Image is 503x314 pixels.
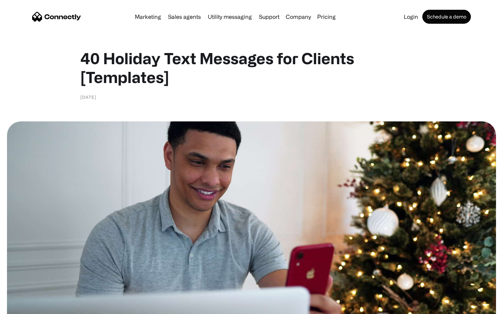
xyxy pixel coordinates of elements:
h1: 40 Holiday Text Messages for Clients [Templates] [80,49,423,87]
a: Pricing [314,14,338,20]
ul: Language list [14,302,42,312]
a: Support [256,14,282,20]
a: Sales agents [165,14,204,20]
a: Login [401,14,421,20]
div: [DATE] [80,94,96,100]
a: Schedule a demo [422,10,471,24]
a: home [32,12,81,22]
a: Utility messaging [205,14,255,20]
aside: Language selected: English [7,302,42,312]
a: Marketing [132,14,164,20]
div: Company [284,12,313,22]
div: Company [286,12,311,22]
